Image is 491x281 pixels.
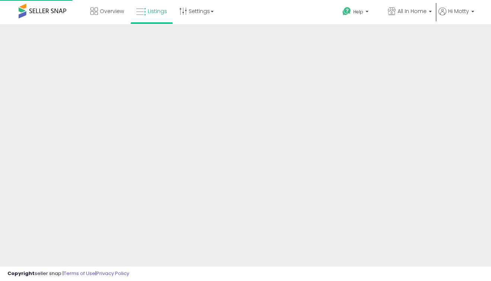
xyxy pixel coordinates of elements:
a: Terms of Use [64,270,95,277]
i: Get Help [342,7,351,16]
strong: Copyright [7,270,35,277]
span: Overview [100,7,124,15]
a: Privacy Policy [96,270,129,277]
span: Help [353,9,363,15]
span: Hi Motty [448,7,469,15]
div: seller snap | | [7,270,129,277]
span: All In Home [398,7,427,15]
a: Help [337,1,381,24]
a: Hi Motty [439,7,474,24]
span: Listings [148,7,167,15]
